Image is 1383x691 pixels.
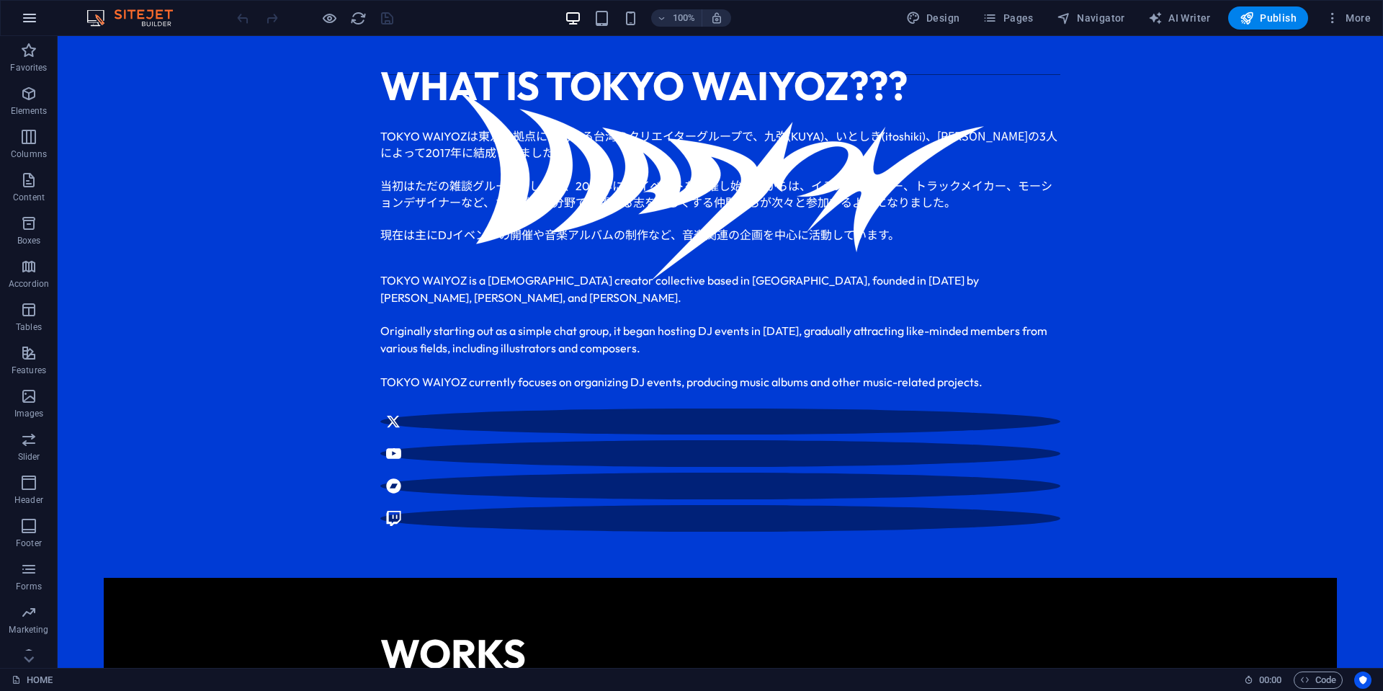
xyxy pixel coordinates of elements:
span: 00 00 [1259,672,1281,689]
i: On resize automatically adjust zoom level to fit chosen device. [710,12,723,24]
button: 100% [651,9,702,27]
div: Design (Ctrl+Alt+Y) [900,6,966,30]
p: Favorites [10,62,47,73]
p: Images [14,408,44,419]
p: Marketing [9,624,48,636]
button: Code [1294,672,1343,689]
button: Navigator [1051,6,1131,30]
span: Code [1300,672,1336,689]
p: Forms [16,581,42,592]
p: Columns [11,148,47,160]
span: AI Writer [1148,11,1211,25]
button: Pages [977,6,1039,30]
span: : [1269,674,1271,685]
button: Design [900,6,966,30]
span: More [1325,11,1371,25]
p: Accordion [9,278,49,290]
span: Publish [1240,11,1297,25]
p: Boxes [17,235,41,246]
span: Navigator [1057,11,1125,25]
p: Tables [16,321,42,333]
p: Slider [18,451,40,463]
h6: Session time [1244,672,1282,689]
p: Content [13,192,45,203]
button: Publish [1228,6,1308,30]
p: Elements [11,105,48,117]
button: More [1320,6,1377,30]
a: Click to cancel selection. Double-click to open Pages [12,672,53,689]
p: Footer [16,538,42,549]
button: AI Writer [1142,6,1217,30]
button: reload [349,9,367,27]
p: Features [12,365,46,376]
button: Click here to leave preview mode and continue editing [321,9,338,27]
img: Editor Logo [83,9,191,27]
span: Pages [983,11,1033,25]
p: Header [14,494,43,506]
button: Usercentrics [1354,672,1371,689]
h6: 100% [673,9,696,27]
span: Design [906,11,960,25]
